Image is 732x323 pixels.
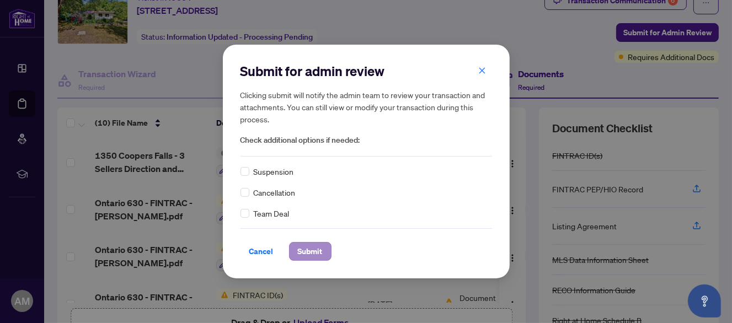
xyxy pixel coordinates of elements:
h5: Clicking submit will notify the admin team to review your transaction and attachments. You can st... [241,89,492,125]
span: Submit [298,243,323,260]
span: Cancellation [254,186,296,198]
span: Suspension [254,165,294,177]
button: Cancel [241,242,282,261]
span: Team Deal [254,207,290,219]
button: Open asap [688,284,721,317]
h2: Submit for admin review [241,62,492,80]
button: Submit [289,242,332,261]
span: Check additional options if needed: [241,134,492,147]
span: close [478,67,486,74]
span: Cancel [249,243,274,260]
